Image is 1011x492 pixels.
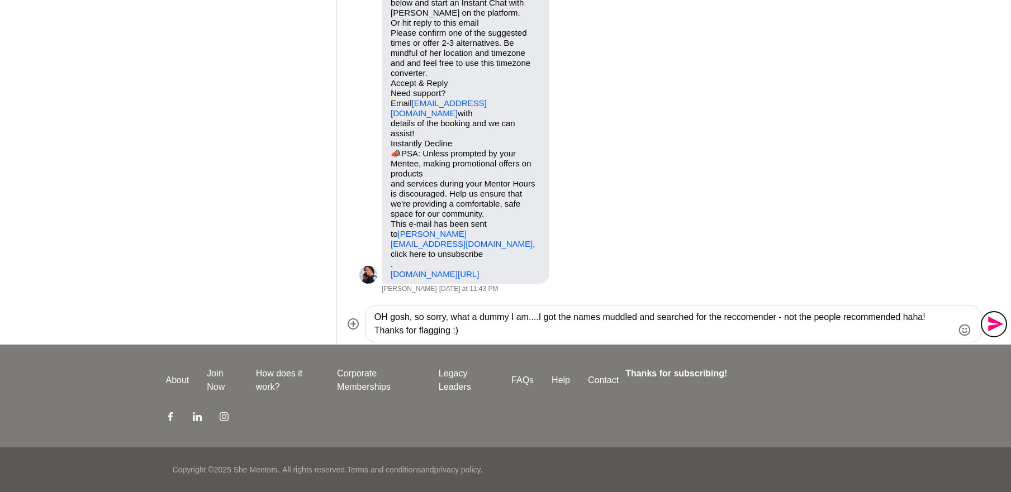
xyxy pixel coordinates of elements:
p: Accept & Reply [391,78,540,88]
button: Emoji picker [958,323,971,337]
a: Help [543,374,579,387]
textarea: Type your message [374,311,953,337]
p: This e-mail has been sent to , click here to unsubscribe . [391,219,540,269]
a: About [157,374,198,387]
time: 2025-09-24T13:43:13.494Z [439,285,499,294]
a: Instagram [220,412,229,425]
a: [EMAIL_ADDRESS][DOMAIN_NAME] [391,98,487,118]
div: Richa Joshi [359,266,377,284]
img: R [359,266,377,284]
p: Copyright © 2025 She Mentors . [173,464,280,476]
p: Instantly Decline [391,138,540,149]
p: Please confirm one of the suggested times or offer 2-3 alternatives. Be mindful of her location a... [391,28,540,78]
a: LinkedIn [193,412,202,425]
a: Corporate Memberships [328,367,430,394]
a: Join Now [198,367,246,394]
a: Contact [579,374,628,387]
a: Facebook [166,412,175,425]
a: FAQs [502,374,543,387]
p: All rights reserved. and . [282,464,482,476]
span: 📣 [391,149,401,158]
a: privacy policy [434,465,481,474]
a: How does it work? [247,367,328,394]
p: PSA: Unless prompted by your Mentee, making promotional offers on products and services during yo... [391,149,540,219]
p: Need support? Email with details of the booking and we can assist! [391,88,540,138]
p: Or hit reply to this email [391,18,540,28]
button: Send [981,312,1007,337]
span: [PERSON_NAME] [382,285,437,294]
a: Legacy Leaders [430,367,502,394]
a: [PERSON_NAME][EMAIL_ADDRESS][DOMAIN_NAME] [391,229,533,249]
a: Terms and conditions [347,465,421,474]
h4: Thanks for subscribing! [625,367,838,380]
a: [DOMAIN_NAME][URL] [391,269,479,279]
